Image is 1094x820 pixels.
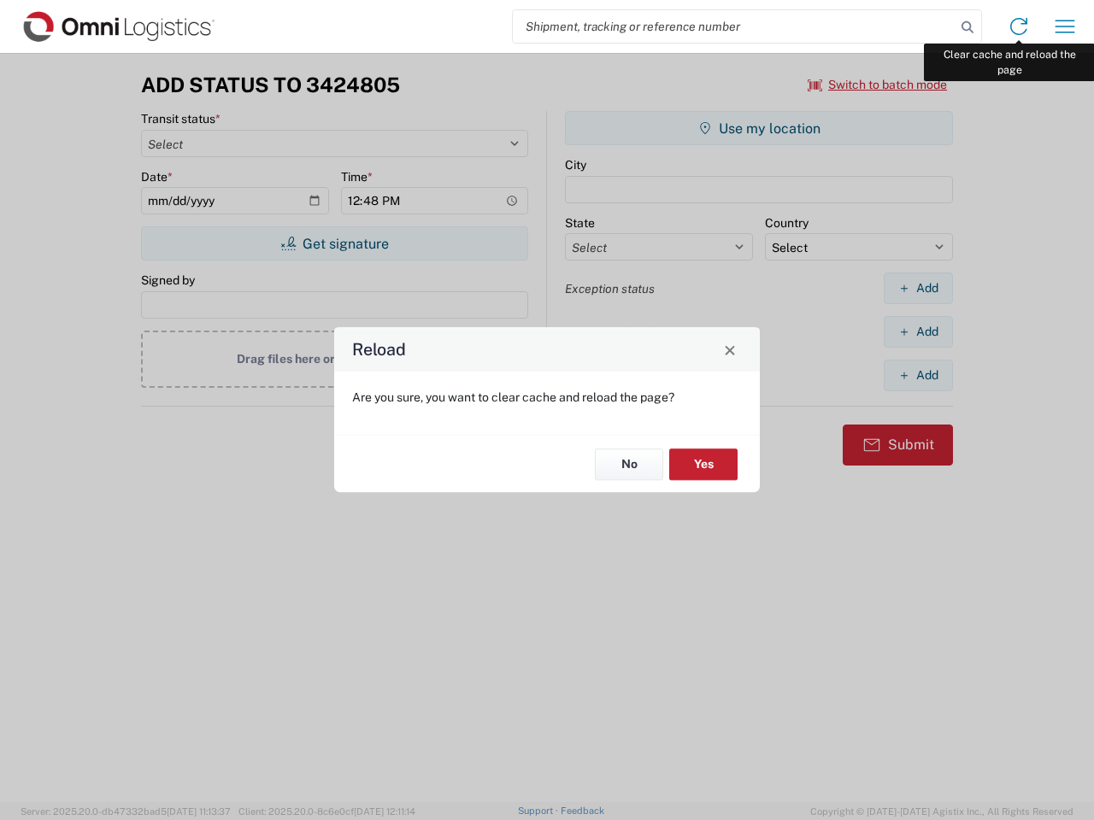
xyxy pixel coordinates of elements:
button: Close [718,337,742,361]
p: Are you sure, you want to clear cache and reload the page? [352,389,742,405]
button: No [595,448,663,480]
input: Shipment, tracking or reference number [513,10,956,43]
button: Yes [669,448,738,480]
h4: Reload [352,337,406,362]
